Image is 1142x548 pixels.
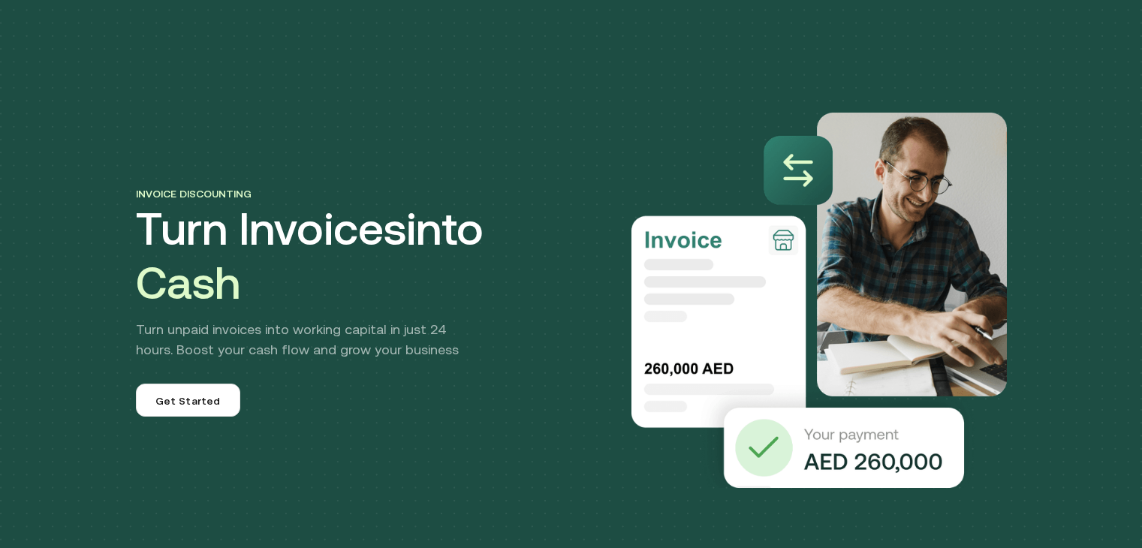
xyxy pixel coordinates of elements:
[136,188,252,200] span: Invoice discounting
[136,319,484,360] p: Turn unpaid invoices into working capital in just 24 hours. Boost your cash flow and grow your bu...
[155,393,221,409] span: Get Started
[136,257,240,309] span: Cash
[631,113,1007,488] img: Invoice Discounting
[136,384,240,417] a: Get Started
[136,202,571,310] h1: Turn Invoices into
